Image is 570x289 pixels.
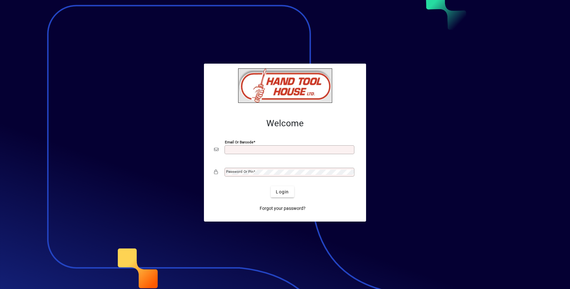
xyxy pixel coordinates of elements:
span: Login [276,189,289,195]
mat-label: Email or Barcode [225,140,253,144]
mat-label: Password or Pin [226,169,253,174]
a: Forgot your password? [257,203,308,214]
button: Login [271,186,294,198]
h2: Welcome [214,118,356,129]
span: Forgot your password? [260,205,306,212]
